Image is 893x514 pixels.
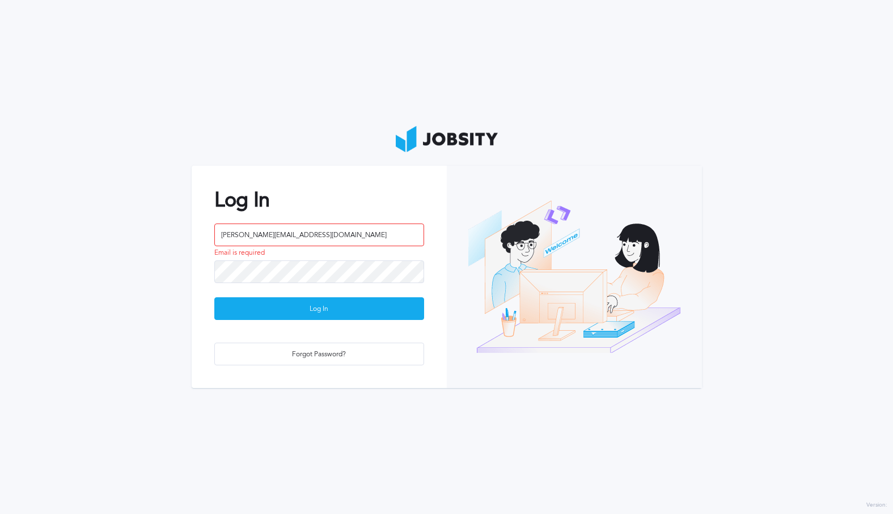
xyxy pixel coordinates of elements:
[214,224,424,246] input: Email
[215,343,424,366] div: Forgot Password?
[215,298,424,321] div: Log In
[214,343,424,365] button: Forgot Password?
[866,502,887,509] label: Version:
[214,297,424,320] button: Log In
[214,188,424,212] h2: Log In
[214,249,265,257] span: Email is required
